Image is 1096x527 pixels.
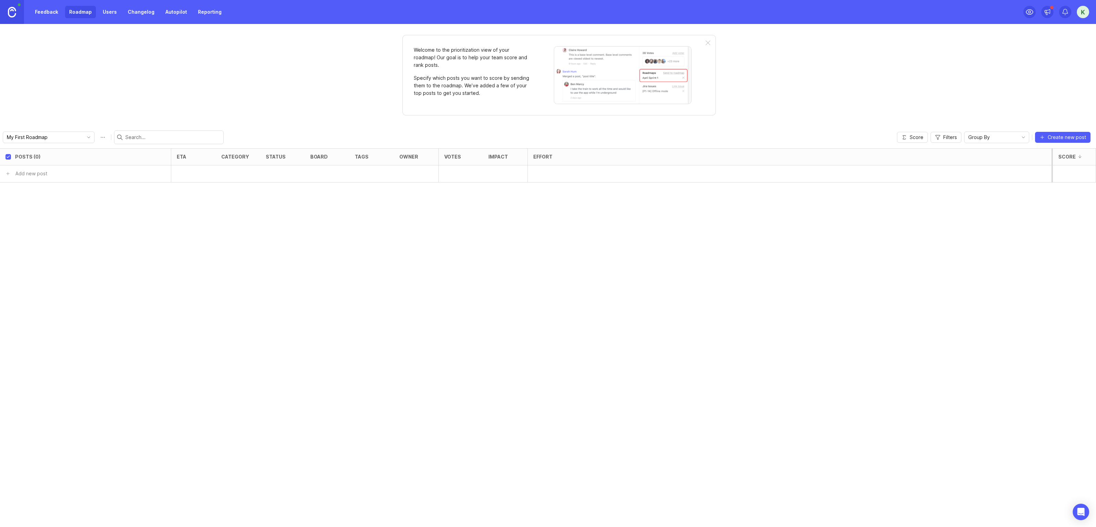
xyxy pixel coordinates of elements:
span: Create new post [1048,134,1086,141]
button: K [1077,6,1089,18]
div: toggle menu [3,131,95,143]
a: Changelog [124,6,159,18]
div: tags [355,154,369,159]
div: board [310,154,328,159]
span: Group By [968,134,990,141]
input: Search... [125,134,221,141]
svg: toggle icon [1018,135,1029,140]
div: owner [399,154,418,159]
svg: toggle icon [83,135,94,140]
div: eta [177,154,186,159]
p: Welcome to the prioritization view of your roadmap! Our goal is to help your team score and rank ... [414,46,530,69]
button: Filters [931,132,961,143]
div: Add new post [15,170,47,177]
div: Score [1058,154,1076,159]
a: Reporting [194,6,226,18]
div: Effort [533,154,552,159]
button: Create new post [1035,132,1091,143]
a: Users [99,6,121,18]
div: toggle menu [964,131,1029,143]
button: Roadmap options [97,132,108,143]
img: When viewing a post, you can send it to a roadmap [554,46,692,104]
a: Autopilot [161,6,191,18]
span: Score [910,134,923,141]
a: Feedback [31,6,62,18]
a: Roadmap [65,6,96,18]
p: Specify which posts you want to score by sending them to the roadmap. We’ve added a few of your t... [414,74,530,97]
span: Filters [943,134,957,141]
button: Score [897,132,928,143]
div: Posts (0) [15,154,40,159]
div: status [266,154,286,159]
div: category [221,154,249,159]
div: Open Intercom Messenger [1073,504,1089,520]
input: My First Roadmap [7,134,83,141]
div: Impact [488,154,508,159]
img: Canny Home [8,7,16,17]
div: Votes [444,154,461,159]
